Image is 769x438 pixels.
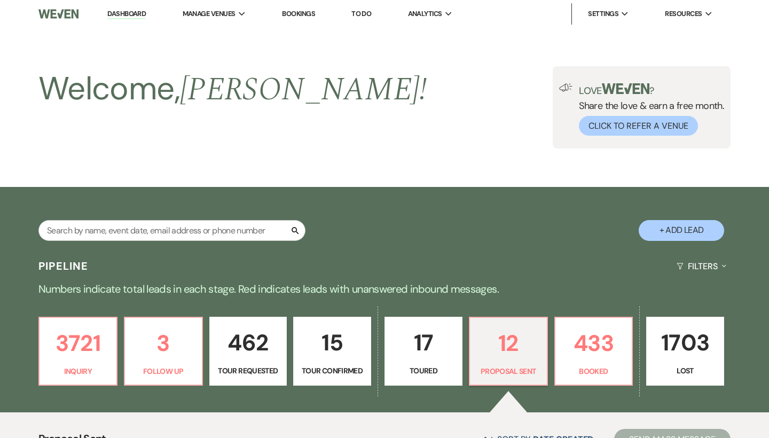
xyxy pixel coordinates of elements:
button: Click to Refer a Venue [579,116,698,136]
a: To Do [351,9,371,18]
button: + Add Lead [639,220,724,241]
a: 433Booked [554,317,633,386]
a: 1703Lost [646,317,724,386]
a: 15Tour Confirmed [293,317,371,386]
a: 12Proposal Sent [469,317,548,386]
span: [PERSON_NAME] ! [180,65,427,114]
p: Toured [391,365,456,377]
a: 3721Inquiry [38,317,117,386]
span: Settings [588,9,618,19]
p: 3 [131,325,195,361]
a: 3Follow Up [124,317,203,386]
a: Dashboard [107,9,146,19]
p: 462 [216,325,280,361]
p: Tour Confirmed [300,365,364,377]
p: Follow Up [131,365,195,377]
div: Share the love & earn a free month. [572,83,724,136]
p: 12 [476,325,540,361]
p: 15 [300,325,364,361]
p: 433 [562,325,626,361]
span: Manage Venues [183,9,236,19]
h2: Welcome, [38,66,427,112]
span: Resources [665,9,702,19]
p: Tour Requested [216,365,280,377]
a: 17Toured [384,317,462,386]
img: loud-speaker-illustration.svg [559,83,572,92]
p: Love ? [579,83,724,96]
h3: Pipeline [38,259,89,273]
p: Booked [562,365,626,377]
button: Filters [672,252,731,280]
p: Proposal Sent [476,365,540,377]
p: Lost [653,365,717,377]
span: Analytics [408,9,442,19]
a: Bookings [282,9,315,18]
p: 17 [391,325,456,361]
p: 1703 [653,325,717,361]
a: 462Tour Requested [209,317,287,386]
p: 3721 [46,325,110,361]
p: Inquiry [46,365,110,377]
img: weven-logo-green.svg [602,83,649,94]
input: Search by name, event date, email address or phone number [38,220,305,241]
img: Weven Logo [38,3,79,25]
